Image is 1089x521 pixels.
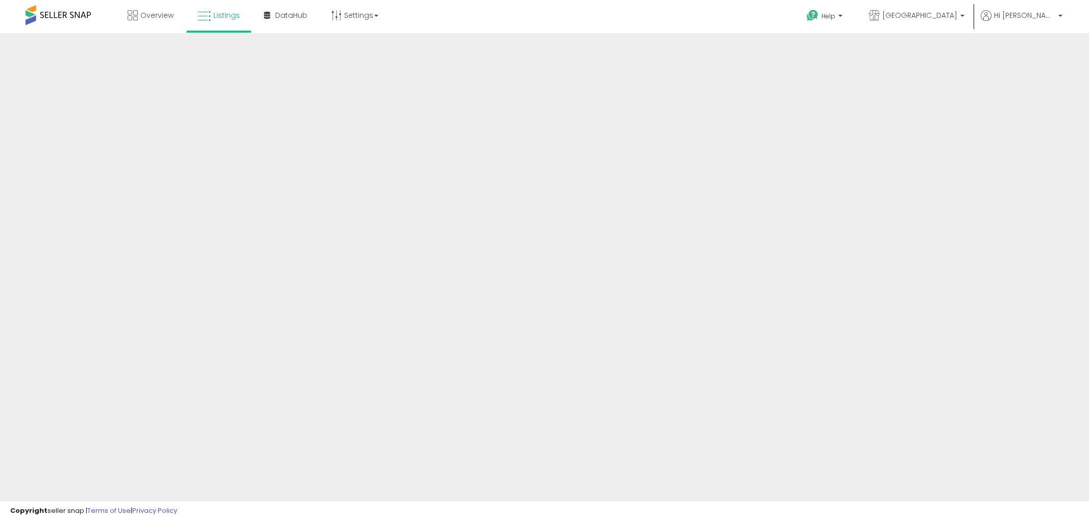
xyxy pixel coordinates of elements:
span: Help [821,12,835,20]
a: Help [798,2,853,33]
span: Listings [213,10,240,20]
span: [GEOGRAPHIC_DATA] [882,10,957,20]
i: Get Help [806,9,819,22]
span: DataHub [275,10,307,20]
span: Overview [140,10,174,20]
span: Hi [PERSON_NAME] [994,10,1055,20]
a: Hi [PERSON_NAME] [981,10,1062,33]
